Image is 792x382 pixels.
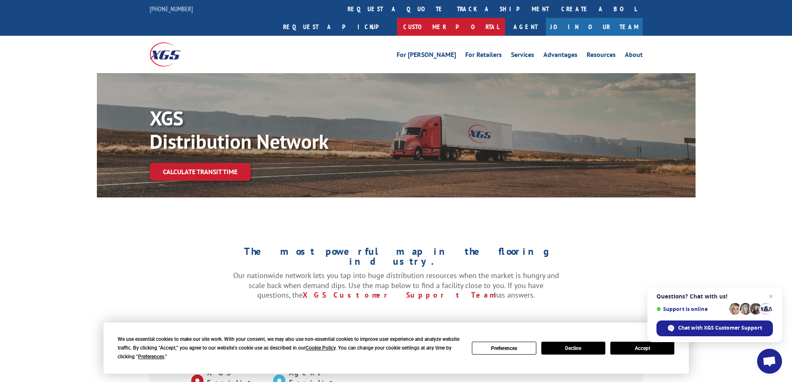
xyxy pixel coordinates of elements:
a: Request a pickup [277,18,397,36]
a: Agent [505,18,546,36]
h1: The most powerful map in the flooring industry. [233,246,559,271]
span: Chat with XGS Customer Support [678,324,762,332]
button: Preferences [472,342,536,355]
a: For [PERSON_NAME] [397,52,456,61]
a: Customer Portal [397,18,505,36]
a: For Retailers [465,52,502,61]
div: Open chat [757,349,782,374]
p: XGS Distribution Network [150,106,399,153]
p: Our nationwide network lets you tap into huge distribution resources when the market is hungry an... [233,271,559,300]
a: Resources [587,52,616,61]
a: Join Our Team [546,18,643,36]
a: Calculate transit time [150,163,251,181]
a: Advantages [543,52,577,61]
span: Questions? Chat with us! [656,293,773,300]
button: Accept [610,342,674,355]
div: We use essential cookies to make our site work. With your consent, we may also use non-essential ... [118,335,462,361]
span: Preferences [138,354,164,360]
a: Services [511,52,534,61]
span: Support is online [656,306,726,312]
div: Cookie Consent Prompt [104,323,689,374]
span: Close chat [766,291,776,301]
a: XGS Customer Support Team [303,290,494,300]
div: Chat with XGS Customer Support [656,320,773,336]
span: Cookie Policy [306,345,336,351]
a: [PHONE_NUMBER] [150,5,193,13]
button: Decline [541,342,605,355]
a: About [625,52,643,61]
